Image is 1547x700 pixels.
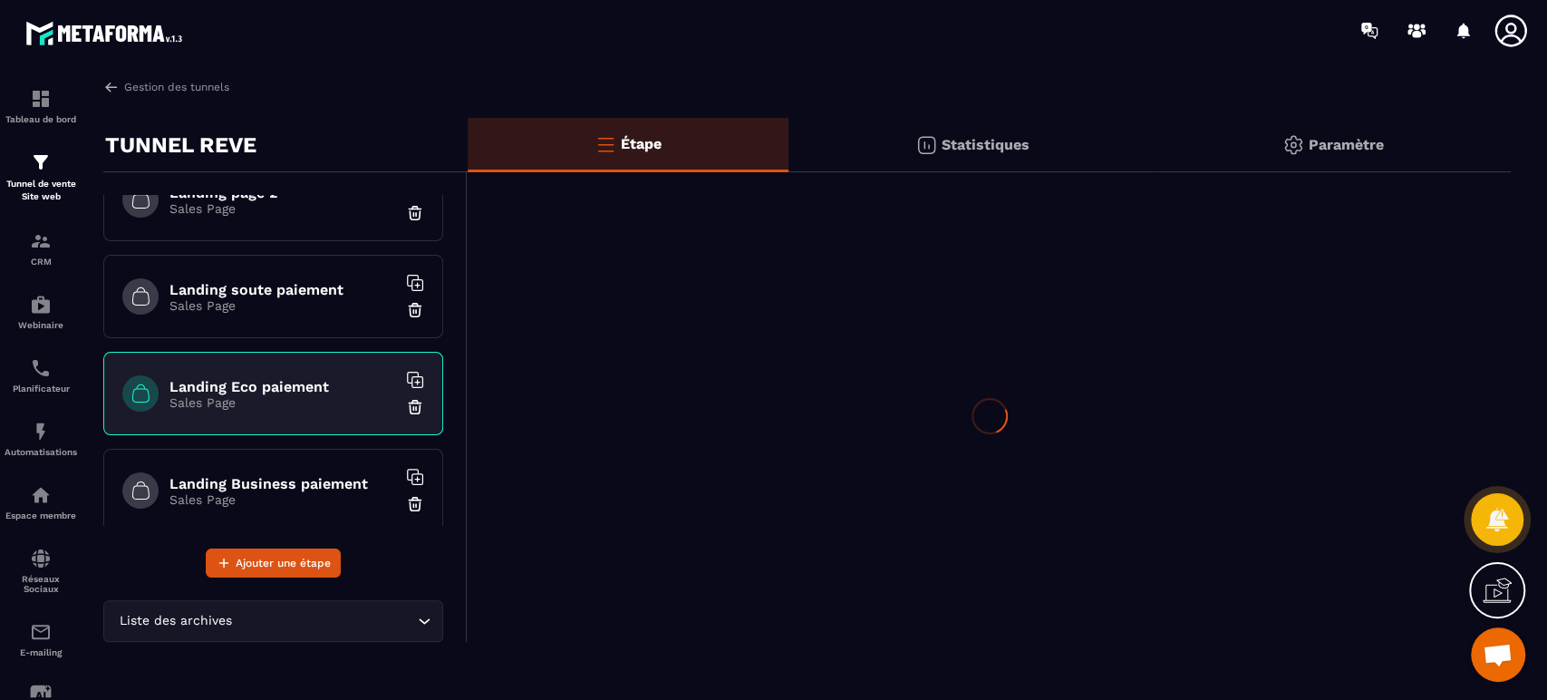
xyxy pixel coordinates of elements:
[5,178,77,203] p: Tunnel de vente Site web
[5,510,77,520] p: Espace membre
[1282,134,1304,156] img: setting-gr.5f69749f.svg
[5,447,77,457] p: Automatisations
[30,548,52,569] img: social-network
[5,534,77,608] a: social-networksocial-networkRéseaux Sociaux
[5,647,77,657] p: E-mailing
[30,421,52,442] img: automations
[5,74,77,138] a: formationformationTableau de bord
[169,201,396,216] p: Sales Page
[169,378,396,395] h6: Landing Eco paiement
[30,88,52,110] img: formation
[169,298,396,313] p: Sales Page
[1309,136,1384,153] p: Paramètre
[5,407,77,471] a: automationsautomationsAutomatisations
[5,471,77,534] a: automationsautomationsEspace membre
[30,294,52,316] img: automations
[5,217,77,280] a: formationformationCRM
[406,495,424,513] img: trash
[5,384,77,394] p: Planificateur
[406,204,424,222] img: trash
[595,133,616,155] img: bars-o.4a397970.svg
[236,554,331,572] span: Ajouter une étape
[169,281,396,298] h6: Landing soute paiement
[30,621,52,643] img: email
[169,475,396,492] h6: Landing Business paiement
[103,600,443,642] div: Search for option
[5,608,77,671] a: emailemailE-mailing
[5,344,77,407] a: schedulerschedulerPlanificateur
[1471,627,1525,682] div: Ouvrir le chat
[236,611,413,631] input: Search for option
[30,484,52,506] img: automations
[105,127,256,163] p: TUNNEL REVE
[621,135,662,152] p: Étape
[915,134,937,156] img: stats.20deebd0.svg
[103,79,120,95] img: arrow
[942,136,1030,153] p: Statistiques
[406,301,424,319] img: trash
[5,320,77,330] p: Webinaire
[5,257,77,267] p: CRM
[169,492,396,507] p: Sales Page
[406,398,424,416] img: trash
[115,611,236,631] span: Liste des archives
[30,151,52,173] img: formation
[5,574,77,594] p: Réseaux Sociaux
[30,357,52,379] img: scheduler
[5,280,77,344] a: automationsautomationsWebinaire
[169,395,396,410] p: Sales Page
[5,114,77,124] p: Tableau de bord
[206,549,341,578] button: Ajouter une étape
[25,16,189,50] img: logo
[103,79,229,95] a: Gestion des tunnels
[5,138,77,217] a: formationformationTunnel de vente Site web
[30,230,52,252] img: formation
